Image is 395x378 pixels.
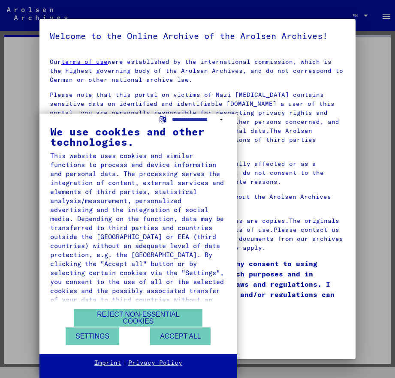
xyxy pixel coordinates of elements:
[94,359,121,367] a: Imprint
[66,327,119,345] button: Settings
[74,309,202,327] button: Reject non-essential cookies
[128,359,182,367] a: Privacy Policy
[150,327,211,345] button: Accept all
[50,151,226,313] div: This website uses cookies and similar functions to process end device information and personal da...
[50,126,226,147] div: We use cookies and other technologies.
